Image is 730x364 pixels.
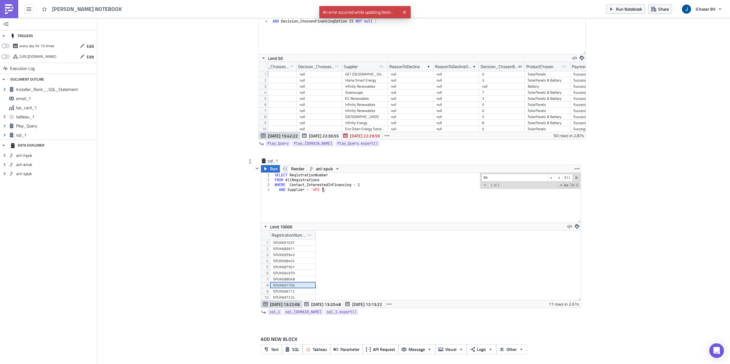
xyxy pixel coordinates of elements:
[345,71,385,77] div: GET [GEOGRAPHIC_DATA]
[557,182,563,188] span: RegExp Search
[16,153,96,158] span: anl-hpuk
[555,174,562,182] span: ​
[436,126,476,132] div: null
[408,346,425,352] span: Message
[19,41,54,50] div: every day for 10 times
[19,52,56,61] div: https://pushmetrics.io/api/v1/report/PdL5RO7lpG/webhook?token=134e31a976764813b6582a3bdad51f51
[506,346,517,352] span: Other
[554,132,584,139] div: 50 rows in 2.87s
[481,62,518,71] div: Decision_ChosenBatteryCapacity
[254,95,294,102] div: null
[261,187,273,192] div: 4
[300,102,339,108] div: null
[16,96,96,101] span: email_1
[467,344,496,354] button: Logic
[273,276,313,282] div: SPUK698048
[482,77,522,83] div: 3
[298,62,335,71] div: Decision_ChoosesBirdNetting
[285,309,322,315] span: sql_[DOMAIN_NAME]
[294,140,332,147] span: Play_[DOMAIN_NAME]
[436,95,476,102] div: null
[496,344,527,354] button: Other
[273,294,313,300] div: SPUK697224
[573,77,613,83] div: Successful
[254,71,294,77] div: null
[477,346,486,352] span: Logic
[272,231,307,240] div: RegistrationNumber
[569,182,575,188] span: Whole Word Search
[528,77,567,83] div: SolarPanels & Battery
[330,344,363,354] button: Parameter
[563,182,569,188] span: CaseSensitive Search
[311,301,341,307] span: [DATE] 13:20:48
[273,258,313,264] div: SPUK698402
[350,133,380,139] span: [DATE] 22:29:59
[528,71,567,77] div: SolarPanels
[573,83,613,89] div: Successful
[389,62,420,71] div: ReasonToDecline
[273,282,313,288] div: SPUK691700
[16,123,96,129] span: Play_Query
[302,344,330,354] button: Tableau
[292,346,299,352] span: SQL
[482,120,522,126] div: 8
[709,343,724,358] div: Open Intercom Messenger
[482,182,488,188] span: Toggle Replace mode
[267,140,289,147] span: Play_Query
[373,346,395,352] span: API Request
[273,246,313,252] div: SPUK689911
[436,77,476,83] div: null
[273,240,313,246] div: SPUK691037
[436,71,476,77] div: null
[436,102,476,108] div: null
[271,346,279,352] span: Text
[252,62,290,71] div: Decision_ChoosesFinancingOption
[10,63,35,74] span: Execution Log
[528,89,567,95] div: SolarPanels & Battery
[345,108,385,114] div: Infinity Renewables
[254,89,294,95] div: null
[4,4,14,14] img: PushMetrics
[325,309,358,315] a: sql_1.export()
[436,108,476,114] div: null
[261,335,581,343] label: ADD NEW BLOCK
[345,95,385,102] div: EE Renewables
[562,174,573,182] span: Alt-Enter
[398,344,435,354] button: Message
[87,54,94,60] span: Edit
[573,126,613,132] div: Successful
[300,126,339,132] div: null
[482,108,522,114] div: 0
[319,6,400,18] span: An error occurred while updating block: .
[291,165,304,172] span: Render
[300,114,339,120] div: null
[391,95,430,102] div: null
[292,140,334,147] a: Play_[DOMAIN_NAME]
[573,95,613,102] div: Successful
[391,102,430,108] div: null
[254,102,294,108] div: null
[77,41,97,51] button: Edit
[52,5,123,12] span: [PERSON_NAME] NOTEBOOK
[270,165,278,172] span: Run
[391,120,430,126] div: null
[488,183,502,188] span: 1 of 1
[270,301,300,307] span: [DATE] 13:22:06
[307,165,342,172] button: anl-spuk
[254,120,294,126] div: null
[528,126,567,132] div: SolarPanels
[268,133,298,139] span: [DATE] 15:42:22
[254,77,294,83] div: null
[273,288,313,294] div: SPUK696712
[10,30,33,41] div: TRIGGERS
[575,182,579,188] span: Search In Selection
[300,108,339,114] div: null
[345,120,385,126] div: Infinity Energy
[436,89,476,95] div: null
[313,346,327,352] span: Tableau
[253,165,261,172] button: Hide content
[300,132,341,139] button: [DATE] 22:30:55
[681,4,692,14] img: Avatar
[482,95,522,102] div: 3
[573,71,613,77] div: Successful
